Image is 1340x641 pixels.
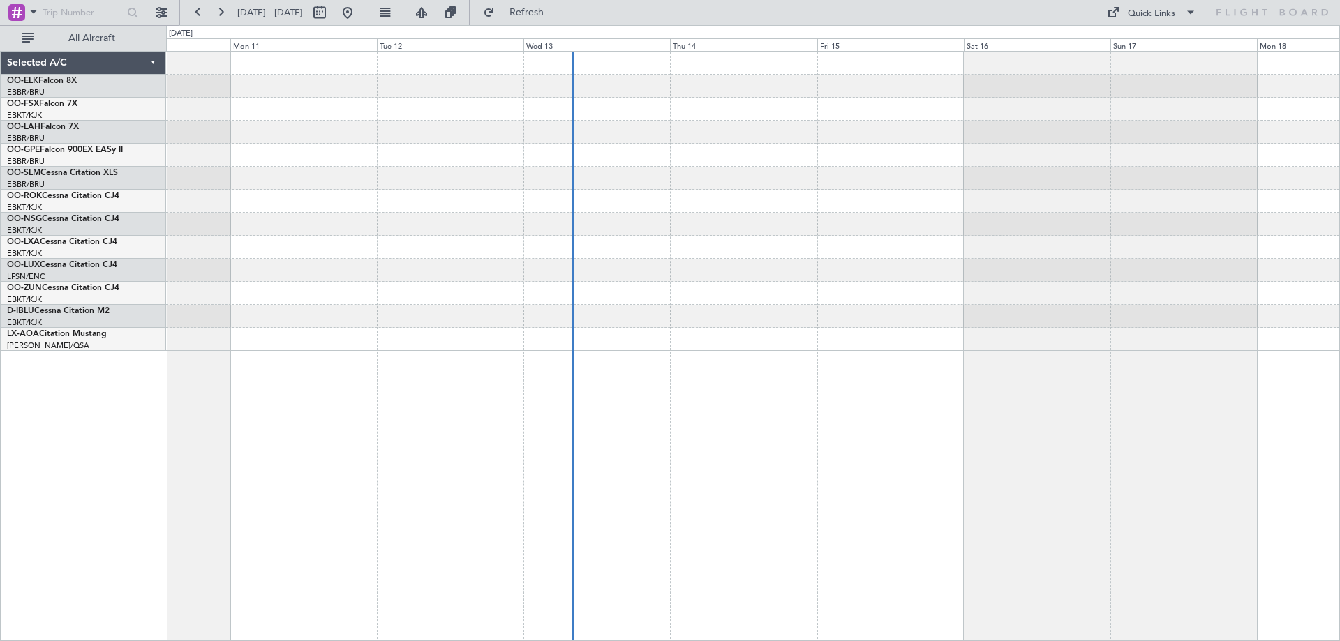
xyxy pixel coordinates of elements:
[7,146,123,154] a: OO-GPEFalcon 900EX EASy II
[7,340,89,351] a: [PERSON_NAME]/QSA
[477,1,560,24] button: Refresh
[7,192,119,200] a: OO-ROKCessna Citation CJ4
[7,248,42,259] a: EBKT/KJK
[7,77,38,85] span: OO-ELK
[7,261,117,269] a: OO-LUXCessna Citation CJ4
[7,169,40,177] span: OO-SLM
[7,156,45,167] a: EBBR/BRU
[237,6,303,19] span: [DATE] - [DATE]
[15,27,151,50] button: All Aircraft
[7,307,110,315] a: D-IBLUCessna Citation M2
[7,146,40,154] span: OO-GPE
[7,317,42,328] a: EBKT/KJK
[7,238,40,246] span: OO-LXA
[7,284,42,292] span: OO-ZUN
[7,225,42,236] a: EBKT/KJK
[7,133,45,144] a: EBBR/BRU
[7,330,39,338] span: LX-AOA
[7,100,39,108] span: OO-FSX
[36,33,147,43] span: All Aircraft
[7,215,119,223] a: OO-NSGCessna Citation CJ4
[7,87,45,98] a: EBBR/BRU
[498,8,556,17] span: Refresh
[1128,7,1175,21] div: Quick Links
[7,100,77,108] a: OO-FSXFalcon 7X
[670,38,817,51] div: Thu 14
[7,202,42,213] a: EBKT/KJK
[7,261,40,269] span: OO-LUX
[817,38,964,51] div: Fri 15
[523,38,670,51] div: Wed 13
[7,284,119,292] a: OO-ZUNCessna Citation CJ4
[169,28,193,40] div: [DATE]
[230,38,377,51] div: Mon 11
[7,307,34,315] span: D-IBLU
[7,123,40,131] span: OO-LAH
[7,179,45,190] a: EBBR/BRU
[7,169,118,177] a: OO-SLMCessna Citation XLS
[1100,1,1203,24] button: Quick Links
[1110,38,1257,51] div: Sun 17
[964,38,1110,51] div: Sat 16
[7,110,42,121] a: EBKT/KJK
[7,294,42,305] a: EBKT/KJK
[7,123,79,131] a: OO-LAHFalcon 7X
[7,215,42,223] span: OO-NSG
[7,77,77,85] a: OO-ELKFalcon 8X
[7,238,117,246] a: OO-LXACessna Citation CJ4
[43,2,123,23] input: Trip Number
[377,38,523,51] div: Tue 12
[7,271,45,282] a: LFSN/ENC
[7,192,42,200] span: OO-ROK
[7,330,107,338] a: LX-AOACitation Mustang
